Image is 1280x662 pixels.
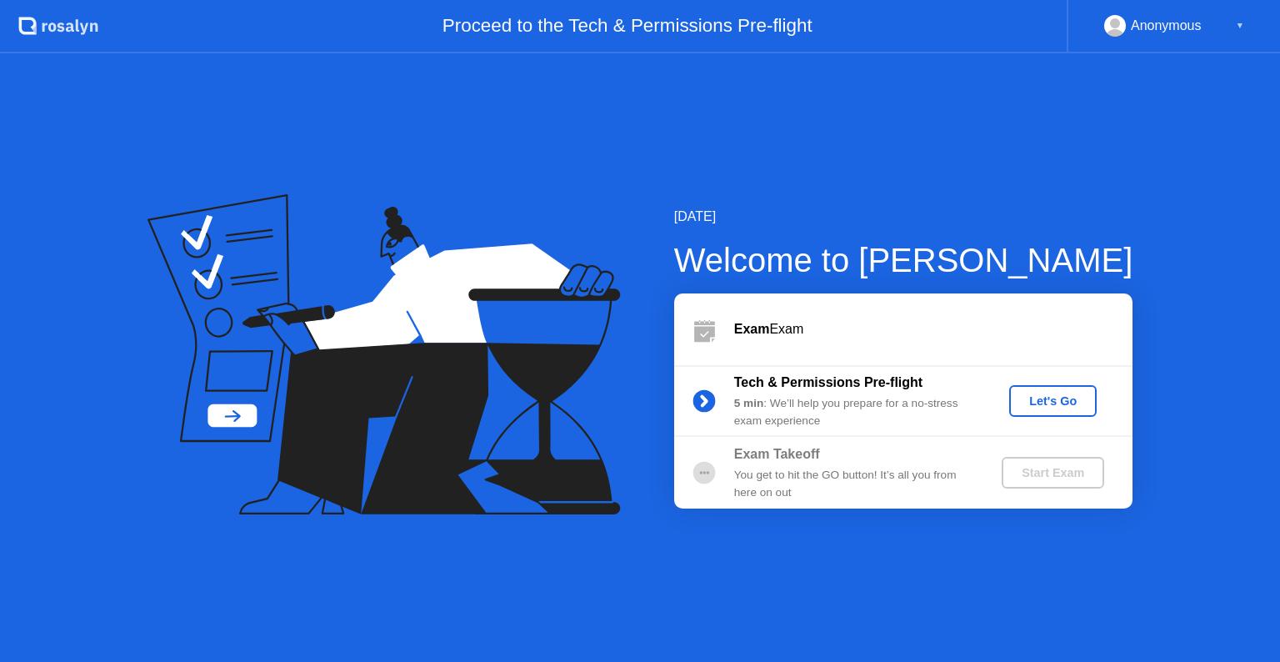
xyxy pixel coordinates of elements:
[734,322,770,336] b: Exam
[1009,385,1097,417] button: Let's Go
[734,447,820,461] b: Exam Takeoff
[734,319,1132,339] div: Exam
[1002,457,1104,489] button: Start Exam
[1131,15,1202,37] div: Anonymous
[734,397,764,409] b: 5 min
[734,395,974,429] div: : We’ll help you prepare for a no-stress exam experience
[734,375,922,389] b: Tech & Permissions Pre-flight
[1016,394,1090,408] div: Let's Go
[734,467,974,501] div: You get to hit the GO button! It’s all you from here on out
[674,207,1133,227] div: [DATE]
[1008,466,1097,479] div: Start Exam
[1236,15,1244,37] div: ▼
[674,235,1133,285] div: Welcome to [PERSON_NAME]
